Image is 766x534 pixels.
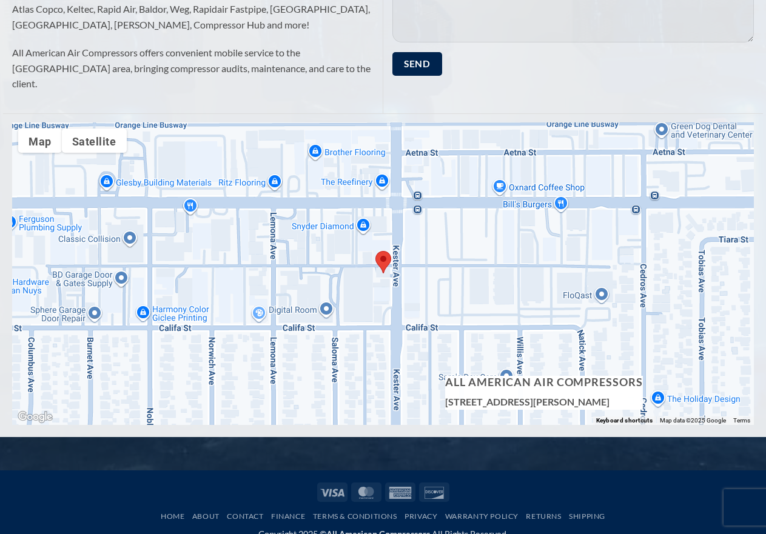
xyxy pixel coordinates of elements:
[15,409,55,425] img: Google
[271,512,305,521] a: Finance
[161,512,184,521] a: Home
[12,45,374,92] p: All American Air Compressors offers convenient mobile service to the [GEOGRAPHIC_DATA] area, brin...
[405,512,437,521] a: Privacy
[445,394,642,410] h5: [STREET_ADDRESS][PERSON_NAME]
[733,417,750,424] a: Terms (opens in new tab)
[660,417,726,424] span: Map data ©2025 Google
[313,512,397,521] a: Terms & Conditions
[227,512,263,521] a: Contact
[62,128,127,153] button: Show satellite imagery
[569,512,605,521] a: Shipping
[596,416,653,425] button: Keyboard shortcuts
[392,52,442,76] input: Send
[526,512,561,521] a: Returns
[315,481,451,501] div: Payment icons
[18,128,62,153] button: Show street map
[445,376,642,389] h4: All American Air Compressors
[15,409,55,425] a: Open this area in Google Maps (opens a new window)
[192,512,220,521] a: About
[445,512,519,521] a: Warranty Policy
